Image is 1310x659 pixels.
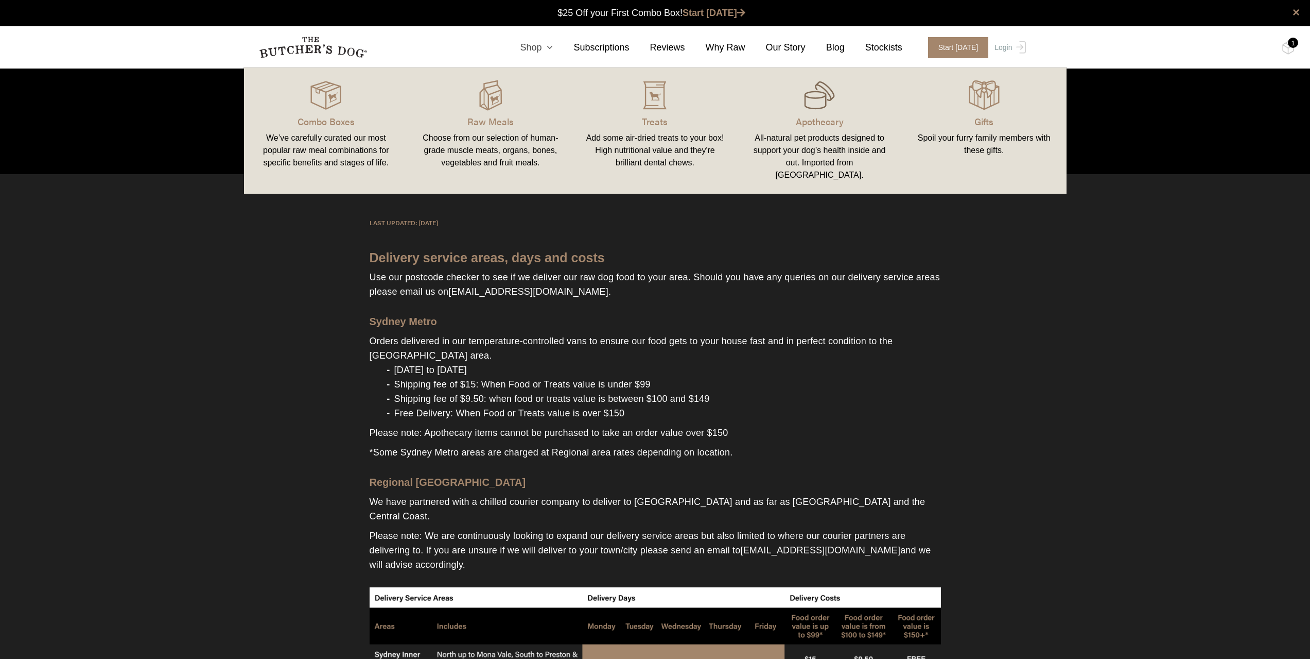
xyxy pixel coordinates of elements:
a: Blog [806,41,845,55]
a: Treats Add some air-dried treats to your box! High nutritional value and they're brilliant dental... [573,78,738,183]
a: Stockists [845,41,902,55]
p: Raw Meals [421,114,561,128]
a: Shop [499,41,553,55]
a: Subscriptions [553,41,629,55]
p: Gifts [914,114,1054,128]
p: Regional [GEOGRAPHIC_DATA] [370,475,941,489]
div: Add some air-dried treats to your box! High nutritional value and they're brilliant dental chews. [585,132,725,169]
a: Reviews [630,41,685,55]
a: Raw Meals Choose from our selection of human-grade muscle meats, organs, bones, vegetables and fr... [408,78,573,183]
img: TBD_Cart-Full.png [1282,41,1295,55]
li: Free Delivery: When Food or Treats value is over $150 [390,406,941,420]
p: Please note: Apothecary items cannot be purchased to take an order value over $150 [370,420,941,440]
li: Shipping fee of $15: When Food or Treats value is under $99 [390,377,941,392]
a: [EMAIL_ADDRESS][DOMAIN_NAME] [448,286,608,297]
div: We’ve carefully curated our most popular raw meal combinations for specific benefits and stages o... [256,132,396,169]
p: Sydney Metro [370,314,941,329]
a: Login [992,37,1025,58]
p: Please note: We are continuously looking to expand our delivery service areas but also limited to... [370,523,941,572]
a: Start [DATE] [683,8,745,18]
div: Choose from our selection of human-grade muscle meats, organs, bones, vegetables and fruit meals. [421,132,561,169]
a: Our Story [745,41,806,55]
div: All-natural pet products designed to support your dog’s health inside and out. Imported from [GEO... [749,132,889,181]
a: [EMAIL_ADDRESS][DOMAIN_NAME] [740,545,900,555]
a: Why Raw [685,41,745,55]
p: *Some Sydney Metro areas are charged at Regional area rates depending on location. [370,440,941,460]
a: Start [DATE] [918,37,992,58]
p: LAST UPDATED: [DATE] [370,215,941,230]
p: Orders delivered in our temperature-controlled vans to ensure our food gets to your house fast an... [370,329,941,363]
div: 1 [1288,38,1298,48]
a: Combo Boxes We’ve carefully curated our most popular raw meal combinations for specific benefits ... [244,78,409,183]
span: Start [DATE] [928,37,989,58]
div: Spoil your furry family members with these gifts. [914,132,1054,157]
p: Use our postcode checker to see if we deliver our raw dog food to your area. Should you have any ... [370,265,941,299]
li: Shipping fee of $9.50: when food or treats value is between $100 and $149 [390,392,941,406]
p: Delivery service areas, days and costs [370,250,941,265]
p: Treats [585,114,725,128]
a: Apothecary All-natural pet products designed to support your dog’s health inside and out. Importe... [737,78,902,183]
p: Combo Boxes [256,114,396,128]
a: close [1292,6,1300,19]
p: We have partnered with a chilled courier company to deliver to [GEOGRAPHIC_DATA] and as far as [G... [370,489,941,523]
p: Apothecary [749,114,889,128]
a: Gifts Spoil your furry family members with these gifts. [902,78,1067,183]
li: [DATE] to [DATE] [390,363,941,377]
img: newTBD_Apothecary_Hover.png [804,80,835,111]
